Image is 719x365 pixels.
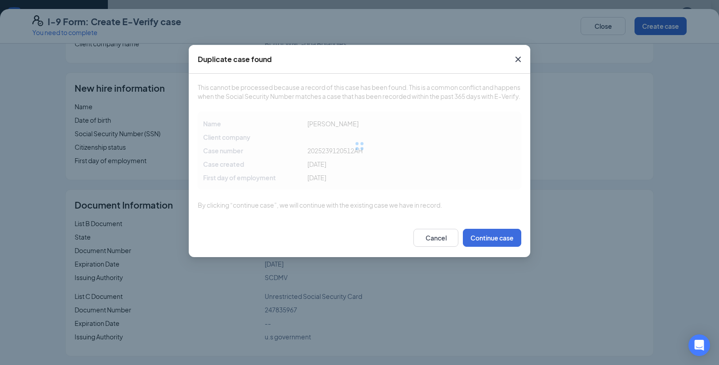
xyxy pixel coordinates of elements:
button: Close [506,45,530,74]
button: Cancel [413,229,458,247]
div: Open Intercom Messenger [688,334,710,356]
button: Continue case [463,229,521,247]
div: Duplicate case found [198,54,272,64]
svg: Cross [513,54,524,65]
